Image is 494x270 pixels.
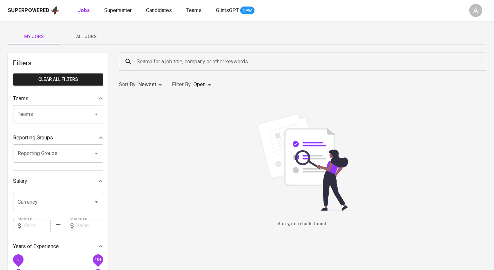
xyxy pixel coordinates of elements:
p: Newest [138,81,156,88]
p: Salary [13,177,27,185]
span: My Jobs [12,33,56,41]
div: Years of Experience [13,240,103,253]
a: Teams [186,7,203,15]
span: All Jobs [64,33,108,41]
span: GlintsGPT [216,7,239,13]
img: file_searching.svg [254,113,352,211]
span: Clear All filters [18,75,98,84]
div: Open [193,79,213,91]
button: Open [92,198,101,207]
div: Teams [13,92,103,105]
span: NEW [240,8,255,14]
span: Teams [186,7,202,13]
div: Newest [138,79,164,91]
a: Jobs [78,7,91,15]
a: Superpoweredapp logo [8,6,59,15]
p: Filter By [172,81,191,88]
p: Sort By [119,81,136,88]
div: Salary [13,175,103,188]
button: Open [92,110,101,119]
input: Value [76,219,103,232]
span: Superhunter [104,7,132,13]
span: 10+ [94,257,101,262]
div: Reporting Groups [13,131,103,144]
input: Value [24,219,51,232]
h6: Filters [13,58,103,68]
a: Candidates [146,7,173,15]
p: Years of Experience [13,243,59,250]
p: Reporting Groups [13,134,53,142]
a: Superhunter [104,7,133,15]
span: Candidates [146,7,172,13]
span: 0 [17,257,19,262]
b: Jobs [78,7,90,13]
p: Teams [13,95,28,103]
span: Open [193,81,206,87]
div: A [469,4,482,17]
h6: Sorry, no results found. [119,220,486,228]
button: Open [92,149,101,158]
img: app logo [51,6,59,15]
a: GlintsGPT NEW [216,7,255,15]
button: Clear All filters [13,73,103,86]
div: Superpowered [8,7,49,14]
